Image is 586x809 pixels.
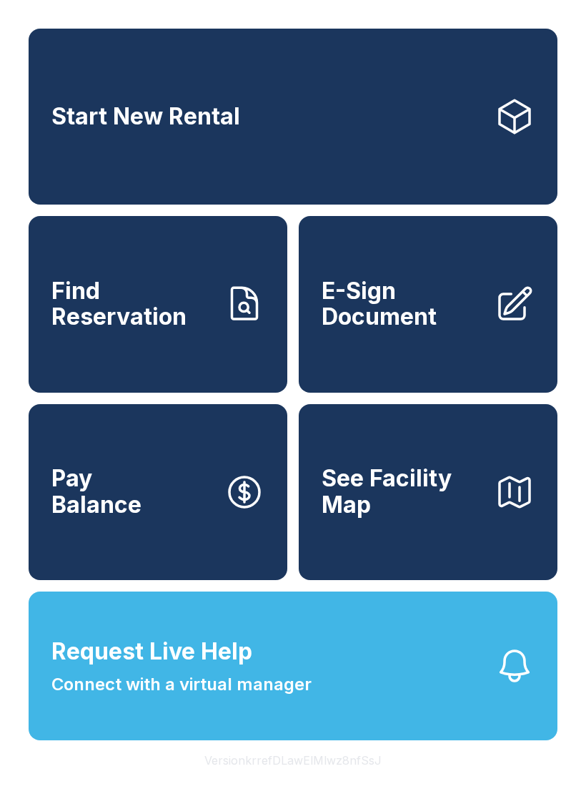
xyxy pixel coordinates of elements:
span: E-Sign Document [322,278,483,330]
a: Find Reservation [29,216,287,392]
span: Connect with a virtual manager [51,672,312,697]
span: Start New Rental [51,104,240,130]
a: Start New Rental [29,29,557,205]
button: See Facility Map [299,404,557,580]
button: VersionkrrefDLawElMlwz8nfSsJ [193,740,393,780]
span: Pay Balance [51,466,141,518]
a: E-Sign Document [299,216,557,392]
button: PayBalance [29,404,287,580]
span: See Facility Map [322,466,483,518]
span: Request Live Help [51,634,252,669]
button: Request Live HelpConnect with a virtual manager [29,592,557,740]
span: Find Reservation [51,278,213,330]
